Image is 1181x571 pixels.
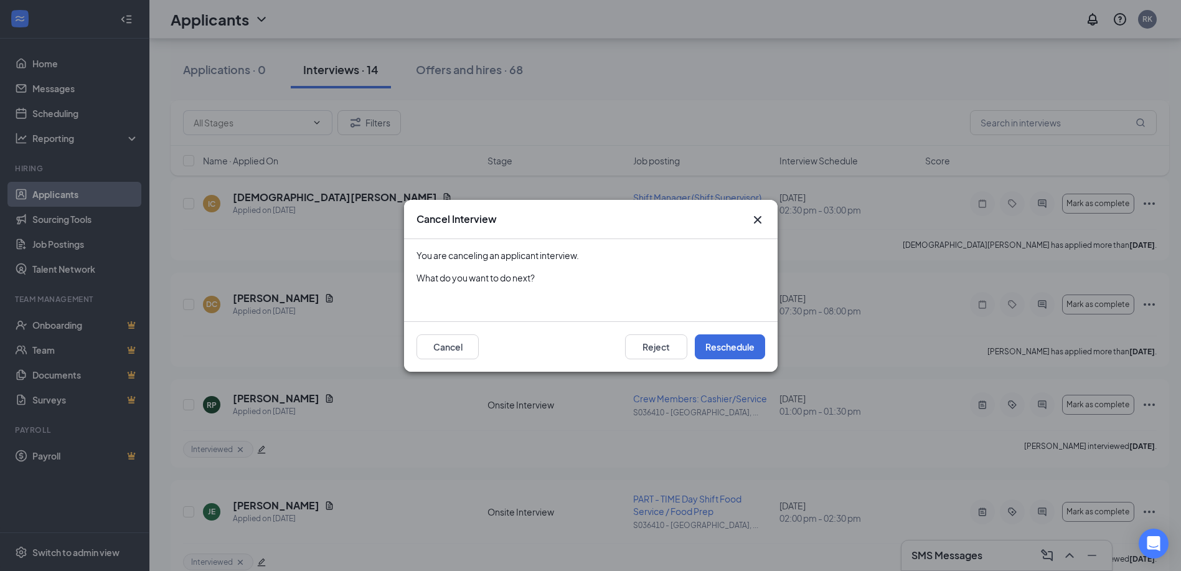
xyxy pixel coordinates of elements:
button: Reject [625,334,687,359]
button: Cancel [416,334,479,359]
h3: Cancel Interview [416,212,497,226]
button: Reschedule [695,334,765,359]
svg: Cross [750,212,765,227]
button: Close [750,212,765,227]
div: What do you want to do next? [416,271,765,284]
div: You are canceling an applicant interview. [416,249,765,262]
div: Open Intercom Messenger [1139,529,1169,559]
